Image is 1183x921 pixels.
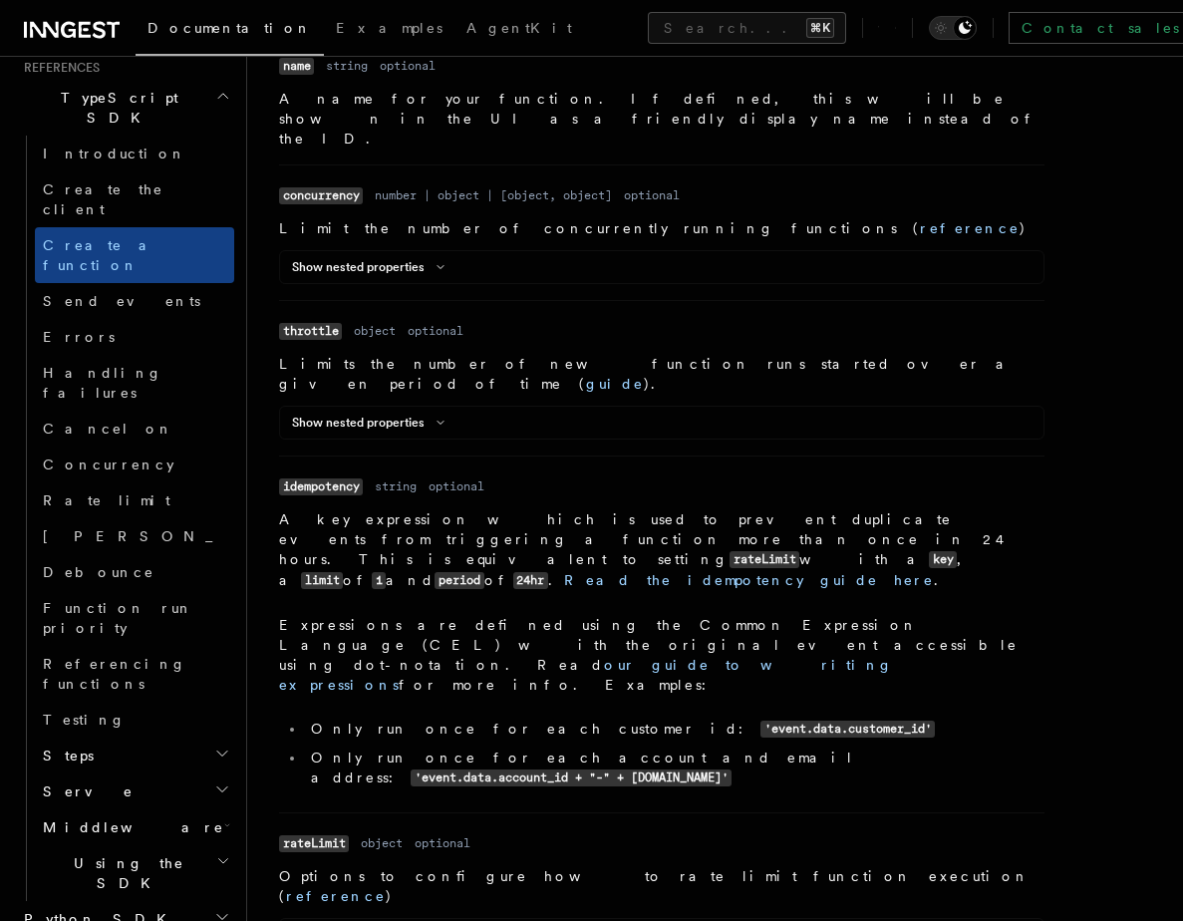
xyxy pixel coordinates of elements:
[35,136,234,171] a: Introduction
[466,20,572,36] span: AgentKit
[35,171,234,227] a: Create the client
[35,817,224,837] span: Middleware
[35,411,234,447] a: Cancel on
[301,572,343,589] code: limit
[16,136,234,901] div: TypeScript SDK
[564,572,934,588] a: Read the idempotency guide here
[326,58,368,74] dd: string
[35,319,234,355] a: Errors
[16,80,234,136] button: TypeScript SDK
[648,12,846,44] button: Search...⌘K
[16,60,100,76] span: References
[380,58,436,74] dd: optional
[35,738,234,773] button: Steps
[279,835,349,852] code: rateLimit
[279,657,893,693] a: our guide to writing expressions
[136,6,324,56] a: Documentation
[279,218,1044,238] p: Limit the number of concurrently running functions ( )
[148,20,312,36] span: Documentation
[305,748,1044,788] li: Only run once for each account and email address:
[411,769,732,786] code: 'event.data.account_id + "-" + [DOMAIN_NAME]'
[43,237,161,273] span: Create a function
[35,482,234,518] a: Rate limit
[279,509,1044,591] p: A key expression which is used to prevent duplicate events from triggering a function more than o...
[35,554,234,590] a: Debounce
[730,551,799,568] code: rateLimit
[279,478,363,495] code: idempotency
[43,329,115,345] span: Errors
[43,365,162,401] span: Handling failures
[624,187,680,203] dd: optional
[375,187,612,203] dd: number | object | [object, object]
[35,845,234,901] button: Using the SDK
[324,6,454,54] a: Examples
[292,259,452,275] button: Show nested properties
[279,323,342,340] code: throttle
[43,181,163,217] span: Create the client
[43,656,186,692] span: Referencing functions
[429,478,484,494] dd: optional
[929,16,977,40] button: Toggle dark mode
[929,551,957,568] code: key
[279,89,1044,149] p: A name for your function. If defined, this will be shown in the UI as a friendly display name ins...
[43,564,154,580] span: Debounce
[279,58,314,75] code: name
[43,293,200,309] span: Send events
[354,323,396,339] dd: object
[35,746,94,766] span: Steps
[16,88,215,128] span: TypeScript SDK
[361,835,403,851] dd: object
[408,323,463,339] dd: optional
[35,781,134,801] span: Serve
[35,283,234,319] a: Send events
[35,853,216,893] span: Using the SDK
[35,809,234,845] button: Middleware
[920,220,1020,236] a: reference
[35,518,234,554] a: [PERSON_NAME]
[586,376,644,392] a: guide
[279,187,363,204] code: concurrency
[292,415,452,431] button: Show nested properties
[43,528,335,544] span: [PERSON_NAME]
[375,478,417,494] dd: string
[35,646,234,702] a: Referencing functions
[43,146,186,161] span: Introduction
[305,719,1044,740] li: Only run once for each customer id:
[760,721,935,738] code: 'event.data.customer_id'
[435,572,483,589] code: period
[279,866,1044,906] p: Options to configure how to rate limit function execution ( )
[43,457,174,472] span: Concurrency
[372,572,386,589] code: 1
[43,600,193,636] span: Function run priority
[35,590,234,646] a: Function run priority
[35,227,234,283] a: Create a function
[806,18,834,38] kbd: ⌘K
[35,702,234,738] a: Testing
[454,6,584,54] a: AgentKit
[513,572,548,589] code: 24hr
[286,888,386,904] a: reference
[336,20,443,36] span: Examples
[43,712,126,728] span: Testing
[35,355,234,411] a: Handling failures
[35,447,234,482] a: Concurrency
[415,835,470,851] dd: optional
[43,421,173,437] span: Cancel on
[35,773,234,809] button: Serve
[43,492,170,508] span: Rate limit
[279,354,1044,394] p: Limits the number of new function runs started over a given period of time ( ).
[279,615,1044,695] p: Expressions are defined using the Common Expression Language (CEL) with the original event access...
